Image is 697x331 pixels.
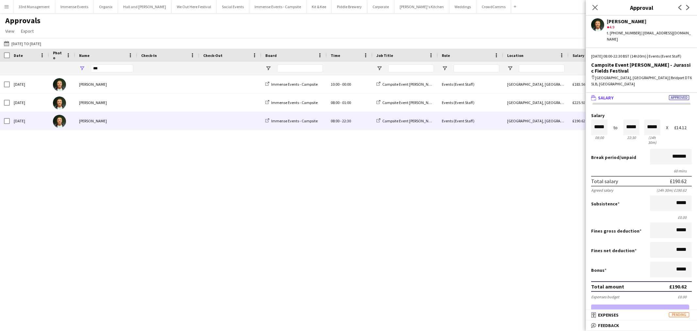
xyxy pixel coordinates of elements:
button: Immense Events [55,0,94,13]
span: Check-Out [203,53,223,58]
span: Pending [669,312,689,317]
div: 60 mins [591,168,692,173]
span: £190.62 [573,118,585,123]
label: Bonus [591,267,606,273]
span: Salary [573,53,584,58]
a: Campsite Event [PERSON_NAME] - Jurassic Fields Festival [376,118,478,123]
div: £190.62 [669,283,687,290]
button: Social Events [217,0,249,13]
span: Name [79,53,90,58]
span: Check-In [141,53,157,58]
div: Total salary [591,178,618,184]
span: Date [14,53,23,58]
a: View [3,27,17,35]
div: [DATE] [10,94,49,112]
button: 33rd Management [13,0,55,13]
input: Job Title Filter Input [388,64,434,72]
span: £225.92 [573,100,585,105]
span: 00:00 [342,82,351,87]
button: Hall and [PERSON_NAME] [118,0,172,13]
div: 08:00 [591,135,607,140]
div: [DATE] 08:00-22:30 BST (14h30m) | Events (Event Staff) [591,53,692,59]
div: Agreed salary [591,188,613,193]
a: Campsite Event [PERSON_NAME] - Jurassic Fields Festival [376,82,478,87]
span: 10:00 [331,82,340,87]
div: £190.62 [670,178,687,184]
button: Weddings [449,0,476,13]
h3: Approval [586,3,697,12]
mat-expansion-panel-header: Feedback [586,321,697,330]
img: Ramunas Slezas [53,78,66,91]
div: [PERSON_NAME] [607,18,692,24]
input: Board Filter Input [277,64,323,72]
button: Open Filter Menu [265,65,271,71]
span: Expenses [598,312,619,318]
span: Campsite Event [PERSON_NAME] - Jurassic Fields Festival [382,82,478,87]
span: Export [21,28,34,34]
div: [GEOGRAPHIC_DATA], [GEOGRAPHIC_DATA] [503,112,569,130]
div: [DATE] [10,75,49,93]
span: Campsite Event [PERSON_NAME] - Jurassic Fields Festival [382,118,478,123]
div: X [666,125,668,130]
a: Campsite Event [PERSON_NAME] - Jurassic Fields Festival [376,100,478,105]
button: Open Filter Menu [507,65,513,71]
label: Fines gross deduction [591,228,641,234]
span: Immense Events - Campsite [271,100,318,105]
span: Campsite Event [PERSON_NAME] - Jurassic Fields Festival [382,100,478,105]
div: 14h 30m [644,135,660,145]
div: £0.00 [678,294,692,299]
div: (14h 30m) £190.62 [656,188,692,193]
button: Kit & Kee [307,0,332,13]
input: Role Filter Input [454,64,499,72]
div: [PERSON_NAME] [75,75,137,93]
span: - [340,118,341,123]
label: Salary [591,113,692,118]
div: [PERSON_NAME] [75,112,137,130]
button: We Out Here Festival [172,0,217,13]
img: Ramunas Slezas [53,96,66,110]
label: /unpaid [591,154,636,160]
span: View [5,28,14,34]
div: Campsite Event [PERSON_NAME] - Jurassic Fields Festival [591,62,692,74]
input: Location Filter Input [519,64,565,72]
mat-expansion-panel-header: ExpensesPending [586,310,697,320]
span: £183.56 [573,82,585,87]
span: Feedback [598,322,619,328]
a: Immense Events - Campsite [265,82,318,87]
button: Open Filter Menu [442,65,448,71]
div: £14.12 [674,125,692,130]
div: Events (Event Staff) [438,94,503,112]
button: CrowdComms [476,0,511,13]
span: - [340,82,341,87]
a: Immense Events - Campsite [265,100,318,105]
div: to [613,125,618,130]
div: 22:30 [623,135,639,140]
span: Role [442,53,450,58]
span: Salary [598,95,614,101]
span: Location [507,53,523,58]
button: Open Filter Menu [79,65,85,71]
span: Photo [53,50,63,60]
div: Events (Event Staff) [438,75,503,93]
span: 08:00 [331,118,340,123]
span: 01:00 [342,100,351,105]
span: Job Title [376,53,393,58]
span: 08:00 [331,100,340,105]
div: £0.00 [591,215,692,220]
div: [PERSON_NAME] [75,94,137,112]
span: Immense Events - Campsite [271,118,318,123]
div: [DATE] [10,112,49,130]
button: Immense Events - Campsite [249,0,307,13]
button: Piddle Brewery [332,0,367,13]
span: Approved [669,95,689,100]
button: [DATE] to [DATE] [3,40,42,47]
img: Ramunas Slezas [53,115,66,128]
span: - [340,100,341,105]
mat-expansion-panel-header: SalaryApproved [586,93,697,103]
button: [PERSON_NAME]'s Kitchen [394,0,449,13]
input: Name Filter Input [91,64,133,72]
label: Subsistence [591,201,620,207]
div: [GEOGRAPHIC_DATA], [GEOGRAPHIC_DATA] [503,75,569,93]
span: 22:30 [342,118,351,123]
a: Export [18,27,36,35]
